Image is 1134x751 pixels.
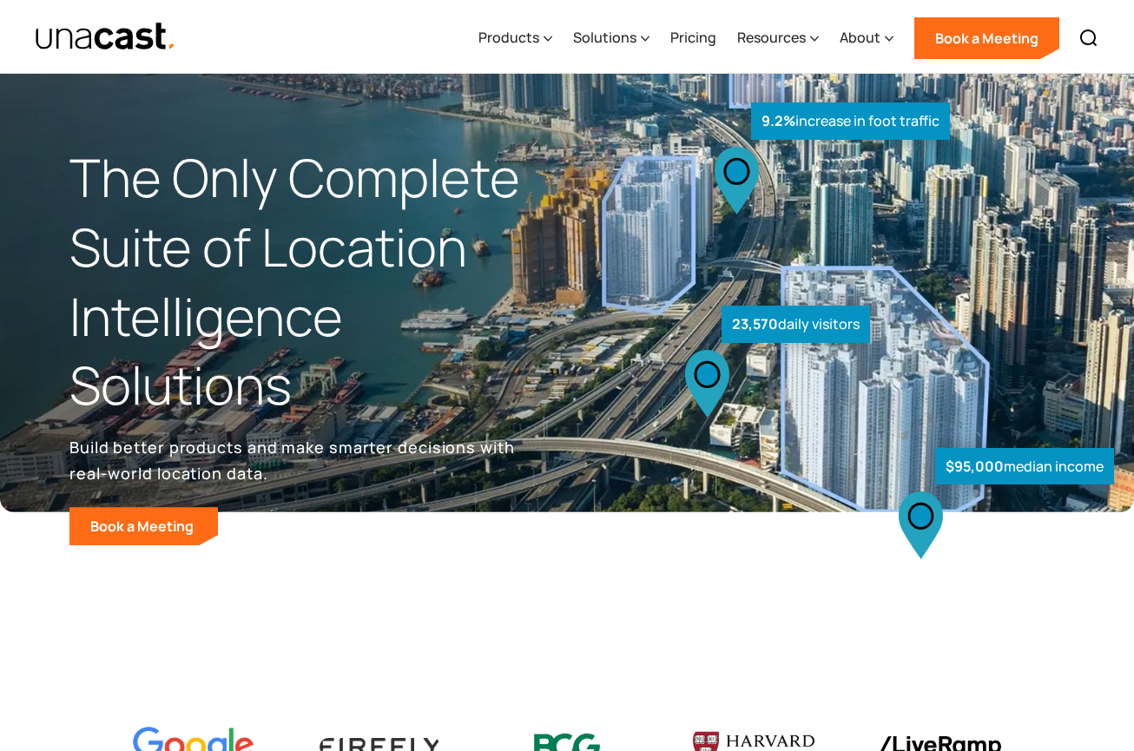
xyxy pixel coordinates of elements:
[573,27,636,48] div: Solutions
[946,457,1004,476] strong: $95,000
[35,22,176,52] a: home
[35,22,176,52] img: Unacast text logo
[722,306,870,343] div: daily visitors
[478,27,539,48] div: Products
[478,3,552,74] div: Products
[935,448,1114,485] div: median income
[737,3,819,74] div: Resources
[751,102,950,140] div: increase in foot traffic
[761,111,795,130] strong: 9.2%
[840,27,880,48] div: About
[840,3,893,74] div: About
[914,17,1059,59] a: Book a Meeting
[737,27,806,48] div: Resources
[69,434,521,486] p: Build better products and make smarter decisions with real-world location data.
[69,507,218,545] a: Book a Meeting
[573,3,649,74] div: Solutions
[1078,28,1099,49] img: Search icon
[732,314,778,333] strong: 23,570
[69,143,567,420] h1: The Only Complete Suite of Location Intelligence Solutions
[670,3,716,74] a: Pricing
